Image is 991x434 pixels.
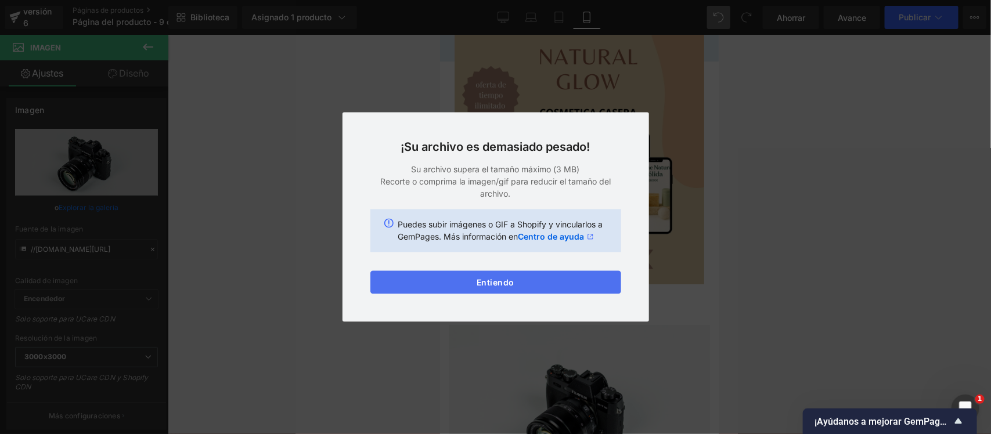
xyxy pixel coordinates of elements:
[398,220,603,242] font: Puedes subir imágenes o GIF a Shopify y vincularlos a GemPages. Más información en
[401,140,590,154] font: ¡Su archivo es demasiado pesado!
[518,231,594,243] a: Centro de ayuda
[815,414,965,428] button: Mostrar encuesta - ¡Ayúdanos a mejorar GemPages!
[412,165,580,175] font: Su archivo supera el tamaño máximo (3 MB)
[518,232,585,242] font: Centro de ayuda
[952,395,979,422] iframe: Chat en vivo de Intercom
[477,278,514,288] font: Entiendo
[815,416,952,427] font: ¡Ayúdanos a mejorar GemPages!
[370,271,621,294] button: Entiendo
[380,177,611,199] font: Recorte o comprima la imagen/gif para reducir el tamaño del archivo.
[978,395,982,403] font: 1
